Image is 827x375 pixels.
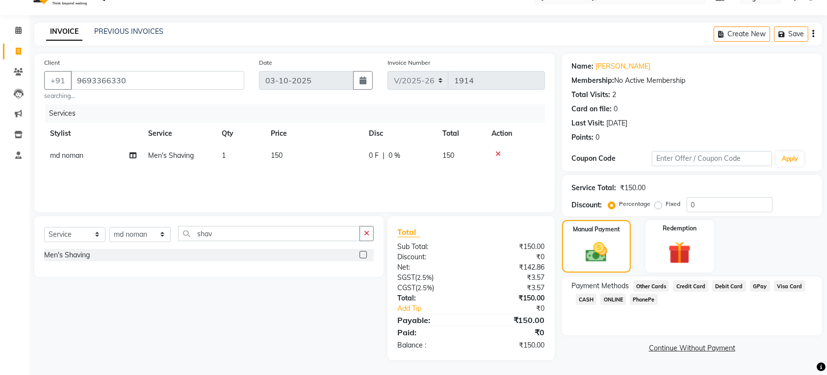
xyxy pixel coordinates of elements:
[774,26,808,42] button: Save
[271,151,283,160] span: 150
[397,227,420,237] span: Total
[390,273,471,283] div: ( )
[572,61,594,72] div: Name:
[417,274,432,281] span: 2.5%
[471,326,552,338] div: ₹0
[576,294,597,305] span: CASH
[572,75,812,86] div: No Active Membership
[572,183,617,193] div: Service Total:
[600,294,626,305] span: ONLINE
[712,280,746,292] span: Debit Card
[471,340,552,350] div: ₹150.00
[71,71,244,90] input: Search by Name/Mobile/Email/Code
[259,58,272,67] label: Date
[579,240,614,265] img: _cash.svg
[663,224,697,233] label: Redemption
[390,283,471,293] div: ( )
[390,242,471,252] div: Sub Total:
[390,262,471,273] div: Net:
[390,293,471,303] div: Total:
[572,153,652,164] div: Coupon Code
[471,242,552,252] div: ₹150.00
[142,123,216,145] th: Service
[390,340,471,350] div: Balance :
[613,90,617,100] div: 2
[666,200,681,208] label: Fixed
[390,252,471,262] div: Discount:
[471,252,552,262] div: ₹0
[148,151,194,160] span: Men's Shaving
[178,226,360,241] input: Search or Scan
[620,183,646,193] div: ₹150.00
[397,283,415,292] span: CGST
[774,280,805,292] span: Visa Card
[442,151,454,160] span: 150
[471,283,552,293] div: ₹3.57
[44,123,142,145] th: Stylist
[222,151,226,160] span: 1
[437,123,486,145] th: Total
[572,118,605,128] div: Last Visit:
[471,314,552,326] div: ₹150.00
[471,273,552,283] div: ₹3.57
[369,150,379,161] span: 0 F
[50,151,83,160] span: md noman
[572,132,594,143] div: Points:
[661,239,698,267] img: _gift.svg
[714,26,770,42] button: Create New
[44,71,72,90] button: +91
[265,123,363,145] th: Price
[620,200,651,208] label: Percentage
[383,150,385,161] span: |
[614,104,618,114] div: 0
[44,250,90,260] div: Men's Shaving
[397,273,415,282] span: SGST
[390,326,471,338] div: Paid:
[573,225,620,234] label: Manual Payment
[471,293,552,303] div: ₹150.00
[363,123,437,145] th: Disc
[390,303,485,314] a: Add Tip
[44,58,60,67] label: Client
[596,132,600,143] div: 0
[388,150,400,161] span: 0 %
[572,75,615,86] div: Membership:
[46,23,82,41] a: INVOICE
[652,151,772,166] input: Enter Offer / Coupon Code
[45,104,552,123] div: Services
[388,58,430,67] label: Invoice Number
[673,280,708,292] span: Credit Card
[471,262,552,273] div: ₹142.86
[417,284,432,292] span: 2.5%
[633,280,670,292] span: Other Cards
[630,294,658,305] span: PhonePe
[750,280,770,292] span: GPay
[572,200,602,210] div: Discount:
[44,92,244,100] small: searching...
[572,104,612,114] div: Card on file:
[390,314,471,326] div: Payable:
[607,118,628,128] div: [DATE]
[485,303,552,314] div: ₹0
[596,61,651,72] a: [PERSON_NAME]
[564,343,820,353] a: Continue Without Payment
[486,123,545,145] th: Action
[94,27,163,36] a: PREVIOUS INVOICES
[776,151,804,166] button: Apply
[216,123,265,145] th: Qty
[572,90,611,100] div: Total Visits:
[572,281,629,291] span: Payment Methods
